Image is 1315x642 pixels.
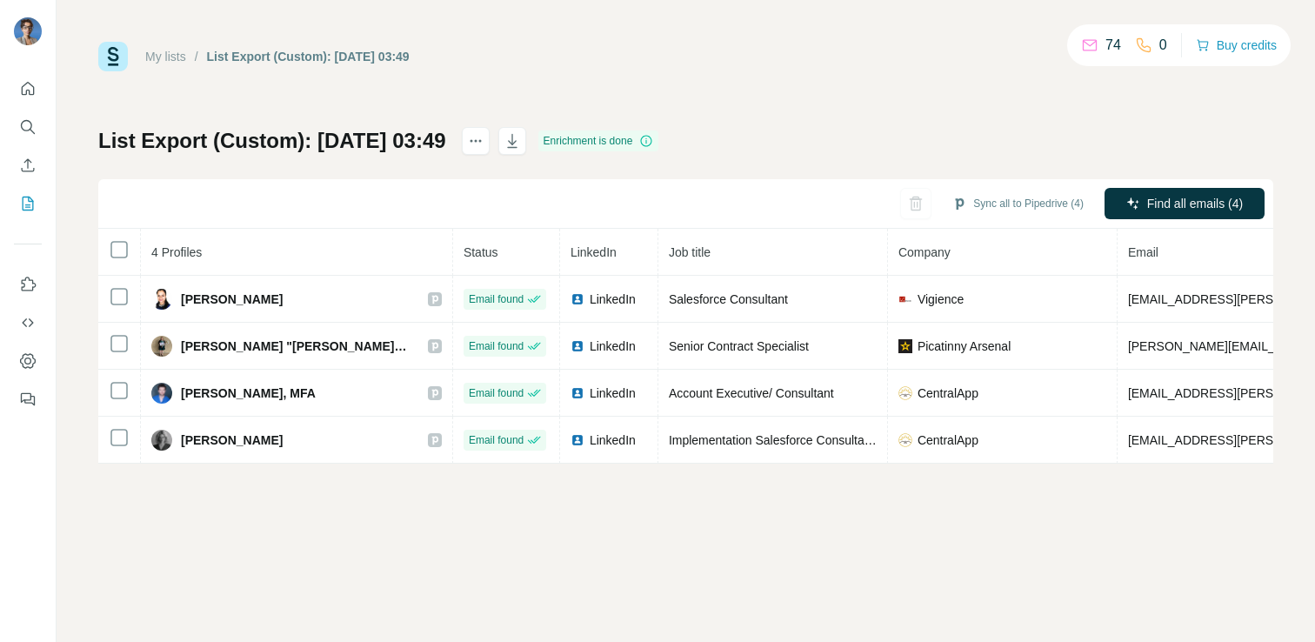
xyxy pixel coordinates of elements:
[898,245,951,259] span: Company
[151,430,172,451] img: Avatar
[571,433,584,447] img: LinkedIn logo
[1196,33,1277,57] button: Buy credits
[151,245,202,259] span: 4 Profiles
[898,433,912,447] img: company-logo
[669,386,834,400] span: Account Executive/ Consultant
[98,42,128,71] img: Surfe Logo
[462,127,490,155] button: actions
[571,245,617,259] span: LinkedIn
[151,383,172,404] img: Avatar
[590,385,636,402] span: LinkedIn
[14,384,42,415] button: Feedback
[538,130,659,151] div: Enrichment is done
[181,338,411,355] span: [PERSON_NAME] "[PERSON_NAME]" Roar
[571,386,584,400] img: LinkedIn logo
[1105,188,1265,219] button: Find all emails (4)
[1159,35,1167,56] p: 0
[940,191,1096,217] button: Sync all to Pipedrive (4)
[590,338,636,355] span: LinkedIn
[1128,245,1158,259] span: Email
[571,339,584,353] img: LinkedIn logo
[898,292,912,306] img: company-logo
[181,385,316,402] span: [PERSON_NAME], MFA
[14,17,42,45] img: Avatar
[469,291,524,307] span: Email found
[469,385,524,401] span: Email found
[669,292,788,306] span: Salesforce Consultant
[151,289,172,310] img: Avatar
[590,431,636,449] span: LinkedIn
[918,385,978,402] span: CentralApp
[571,292,584,306] img: LinkedIn logo
[590,291,636,308] span: LinkedIn
[669,245,711,259] span: Job title
[469,432,524,448] span: Email found
[151,336,172,357] img: Avatar
[464,245,498,259] span: Status
[918,431,978,449] span: CentralApp
[181,291,283,308] span: [PERSON_NAME]
[469,338,524,354] span: Email found
[898,339,912,353] img: company-logo
[14,73,42,104] button: Quick start
[898,386,912,400] img: company-logo
[14,188,42,219] button: My lists
[918,291,964,308] span: Vigience
[181,431,283,449] span: [PERSON_NAME]
[669,433,966,447] span: Implementation Salesforce Consultant - Product Owner
[14,345,42,377] button: Dashboard
[669,339,809,353] span: Senior Contract Specialist
[918,338,1011,355] span: Picatinny Arsenal
[14,307,42,338] button: Use Surfe API
[98,127,446,155] h1: List Export (Custom): [DATE] 03:49
[207,48,410,65] div: List Export (Custom): [DATE] 03:49
[14,269,42,300] button: Use Surfe on LinkedIn
[14,150,42,181] button: Enrich CSV
[1147,195,1243,212] span: Find all emails (4)
[195,48,198,65] li: /
[145,50,186,64] a: My lists
[1105,35,1121,56] p: 74
[14,111,42,143] button: Search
